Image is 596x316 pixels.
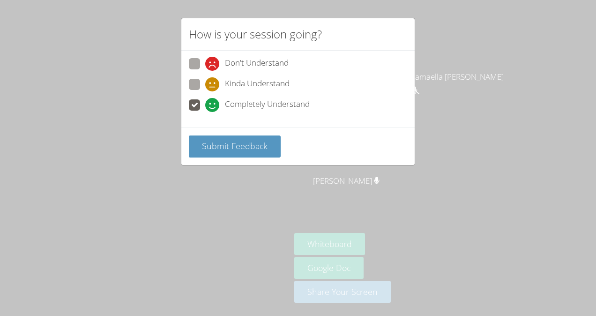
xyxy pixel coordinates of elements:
[225,98,310,112] span: Completely Understand
[189,26,322,43] h2: How is your session going?
[202,140,268,151] span: Submit Feedback
[225,57,289,71] span: Don't Understand
[189,135,281,158] button: Submit Feedback
[225,77,290,91] span: Kinda Understand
